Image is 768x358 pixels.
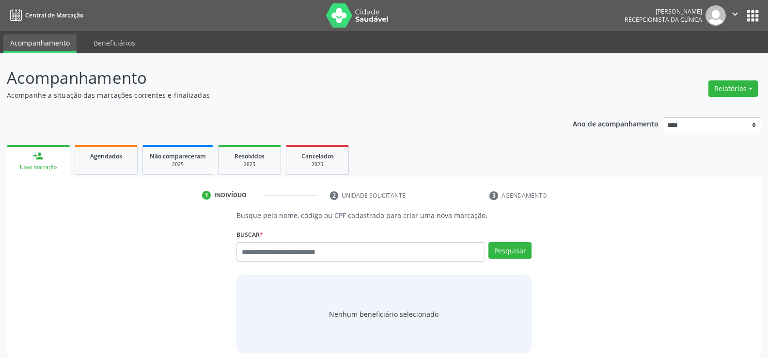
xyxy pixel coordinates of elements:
[705,5,726,26] img: img
[236,227,263,242] label: Buscar
[7,7,83,23] a: Central de Marcação
[573,117,658,129] p: Ano de acompanhamento
[225,161,274,168] div: 2025
[726,5,744,26] button: 
[25,11,83,19] span: Central de Marcação
[708,80,758,97] button: Relatórios
[150,152,206,160] span: Não compareceram
[33,151,44,161] div: person_add
[150,161,206,168] div: 2025
[3,34,77,53] a: Acompanhamento
[625,16,702,24] span: Recepcionista da clínica
[488,242,532,259] button: Pesquisar
[329,309,439,319] span: Nenhum beneficiário selecionado
[236,210,532,220] p: Busque pelo nome, código ou CPF cadastrado para criar uma nova marcação.
[730,9,740,19] i: 
[744,7,761,24] button: apps
[90,152,122,160] span: Agendados
[214,191,247,200] div: Indivíduo
[293,161,342,168] div: 2025
[7,66,535,90] p: Acompanhamento
[87,34,142,51] a: Beneficiários
[14,164,63,171] div: Nova marcação
[235,152,265,160] span: Resolvidos
[202,191,211,200] div: 1
[625,7,702,16] div: [PERSON_NAME]
[301,152,334,160] span: Cancelados
[7,90,535,100] p: Acompanhe a situação das marcações correntes e finalizadas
